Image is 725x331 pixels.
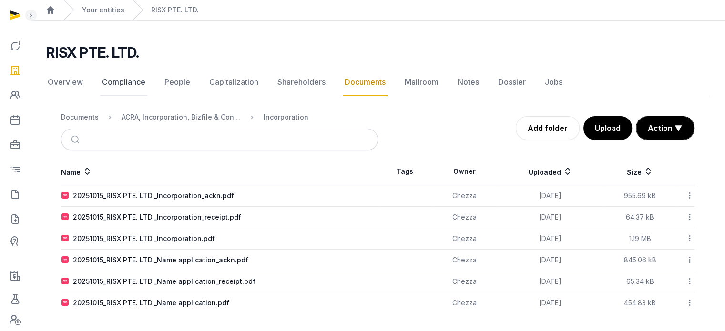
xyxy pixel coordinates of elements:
[432,158,497,185] th: Owner
[603,271,676,292] td: 65.34 kB
[516,116,580,140] a: Add folder
[46,69,710,96] nav: Tabs
[73,234,215,243] div: 20251015_RISX PTE. LTD._Incorporation.pdf
[276,69,327,96] a: Shareholders
[61,278,69,285] img: pdf.svg
[432,271,497,292] td: Chezza
[603,207,676,228] td: 64.37 kB
[497,158,603,185] th: Uploaded
[61,192,69,200] img: pdf.svg
[603,250,676,271] td: 845.06 kB
[539,213,562,221] span: [DATE]
[432,228,497,250] td: Chezza
[403,69,440,96] a: Mailroom
[432,292,497,314] td: Chezza
[46,44,139,61] h2: RISX PTE. LTD.
[73,298,229,308] div: 20251015_RISX PTE. LTD._Name application.pdf
[61,256,69,264] img: pdf.svg
[603,185,676,207] td: 955.69 kB
[73,191,234,201] div: 20251015_RISX PTE. LTD._Incorporation_ackn.pdf
[539,277,562,285] span: [DATE]
[61,213,69,221] img: pdf.svg
[636,117,694,140] button: Action ▼
[539,191,562,200] span: [DATE]
[543,69,564,96] a: Jobs
[432,207,497,228] td: Chezza
[496,69,528,96] a: Dossier
[583,116,632,140] button: Upload
[432,185,497,207] td: Chezza
[73,277,255,286] div: 20251015_RISX PTE. LTD._Name application_receipt.pdf
[207,69,260,96] a: Capitalization
[61,158,378,185] th: Name
[378,158,432,185] th: Tags
[603,292,676,314] td: 454.83 kB
[456,69,481,96] a: Notes
[432,250,497,271] td: Chezza
[603,158,676,185] th: Size
[151,5,199,15] a: RISX PTE. LTD.
[539,299,562,307] span: [DATE]
[65,129,88,150] button: Submit
[343,69,388,96] a: Documents
[73,212,241,222] div: 20251015_RISX PTE. LTD._Incorporation_receipt.pdf
[61,106,378,129] nav: Breadcrumb
[122,112,241,122] div: ACRA, Incorporation, Bizfile & Constitution
[61,299,69,307] img: pdf.svg
[82,5,124,15] a: Your entities
[73,255,248,265] div: 20251015_RISX PTE. LTD._Name application_ackn.pdf
[264,112,308,122] div: Incorporation
[46,69,85,96] a: Overview
[163,69,192,96] a: People
[61,112,99,122] div: Documents
[603,228,676,250] td: 1.19 MB
[539,256,562,264] span: [DATE]
[539,234,562,242] span: [DATE]
[61,235,69,242] img: pdf.svg
[100,69,147,96] a: Compliance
